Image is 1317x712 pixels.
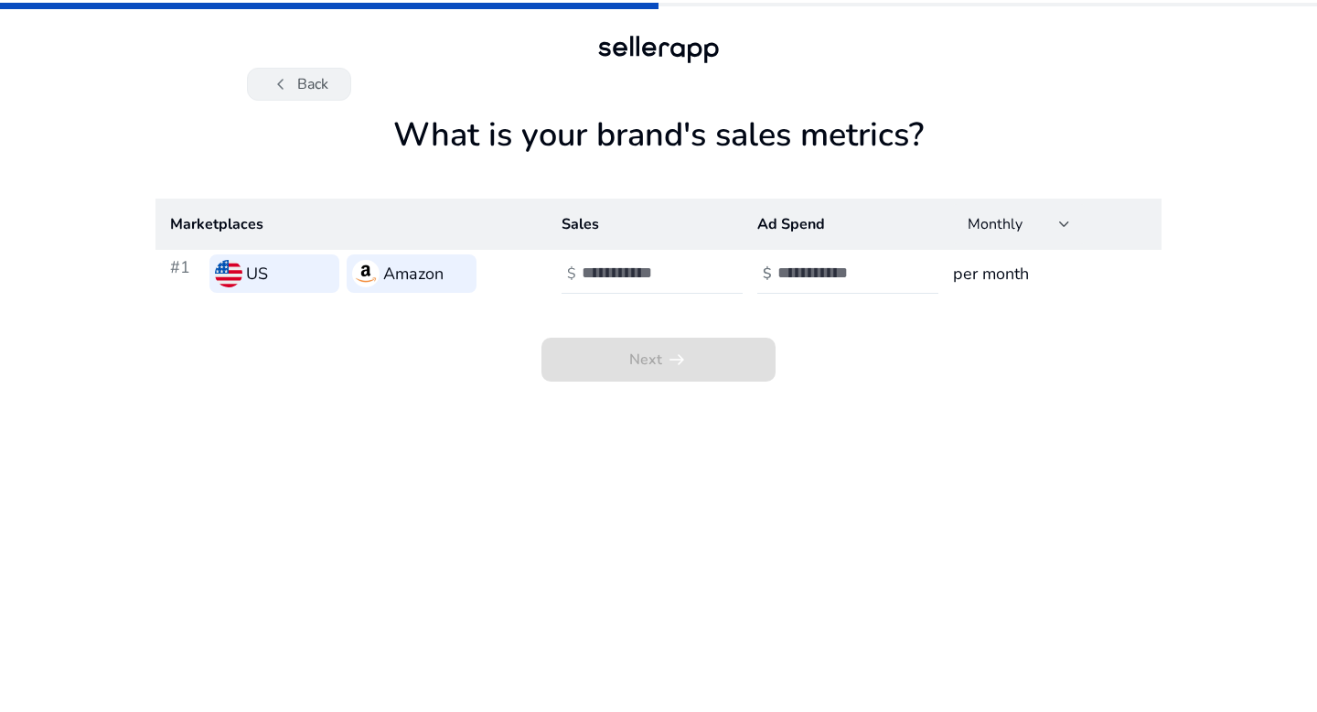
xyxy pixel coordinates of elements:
[953,261,1147,286] h3: per month
[743,199,938,250] th: Ad Spend
[155,115,1162,199] h1: What is your brand's sales metrics?
[567,265,576,283] h4: $
[383,261,444,286] h3: Amazon
[155,199,547,250] th: Marketplaces
[246,261,268,286] h3: US
[247,68,351,101] button: chevron_leftBack
[170,254,202,293] h3: #1
[547,199,743,250] th: Sales
[270,73,292,95] span: chevron_left
[215,260,242,287] img: us.svg
[968,214,1023,234] span: Monthly
[763,265,772,283] h4: $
